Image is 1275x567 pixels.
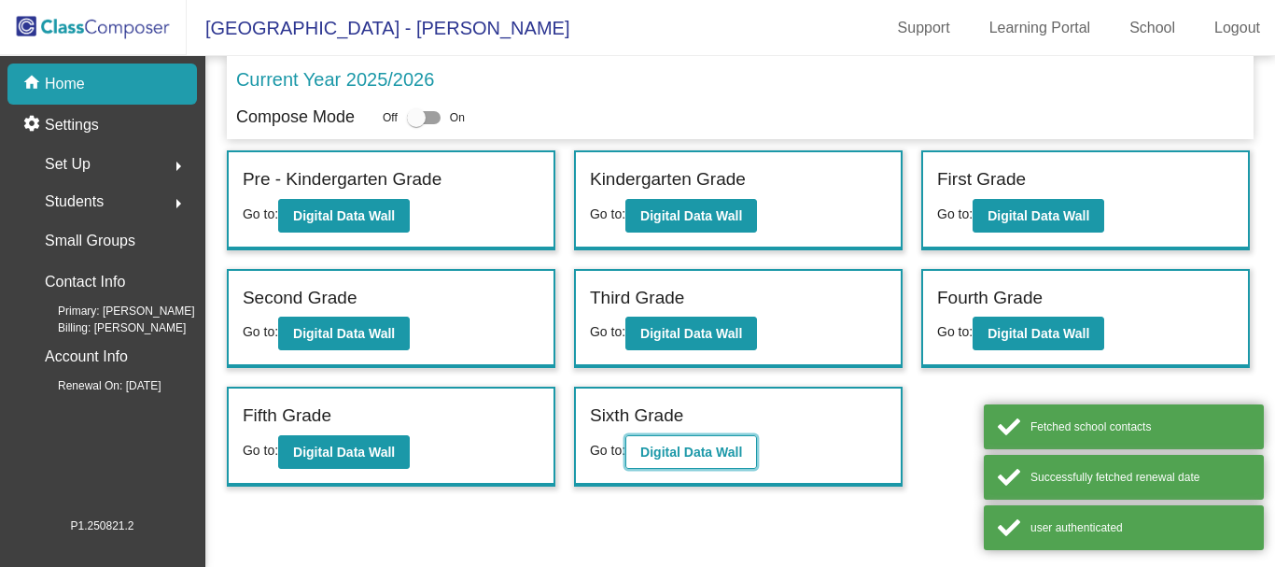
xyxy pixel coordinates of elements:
label: Fifth Grade [243,403,331,430]
span: Go to: [243,443,278,458]
b: Digital Data Wall [293,445,395,460]
span: Go to: [243,324,278,339]
button: Digital Data Wall [278,317,410,350]
p: Current Year 2025/2026 [236,65,434,93]
span: Go to: [937,324,973,339]
a: School [1114,13,1190,43]
b: Digital Data Wall [988,208,1089,223]
span: Off [383,109,398,126]
p: Compose Mode [236,105,355,130]
a: Logout [1199,13,1275,43]
p: Settings [45,114,99,136]
p: Account Info [45,344,128,370]
span: [GEOGRAPHIC_DATA] - [PERSON_NAME] [187,13,569,43]
div: Fetched school contacts [1030,418,1250,435]
span: Set Up [45,151,91,177]
a: Learning Portal [974,13,1106,43]
label: Second Grade [243,285,357,312]
span: Go to: [590,206,625,221]
button: Digital Data Wall [278,435,410,469]
mat-icon: arrow_right [167,155,189,177]
b: Digital Data Wall [640,326,742,341]
button: Digital Data Wall [625,317,757,350]
p: Home [45,73,85,95]
span: Billing: [PERSON_NAME] [28,319,186,336]
mat-icon: arrow_right [167,192,189,215]
span: On [450,109,465,126]
span: Go to: [937,206,973,221]
mat-icon: settings [22,114,45,136]
span: Students [45,189,104,215]
label: Kindergarten Grade [590,166,746,193]
div: user authenticated [1030,519,1250,536]
span: Go to: [243,206,278,221]
label: Pre - Kindergarten Grade [243,166,441,193]
button: Digital Data Wall [625,435,757,469]
mat-icon: home [22,73,45,95]
label: First Grade [937,166,1026,193]
b: Digital Data Wall [293,326,395,341]
p: Small Groups [45,228,135,254]
button: Digital Data Wall [278,199,410,233]
p: Contact Info [45,269,125,295]
label: Fourth Grade [937,285,1043,312]
b: Digital Data Wall [293,208,395,223]
button: Digital Data Wall [973,317,1104,350]
button: Digital Data Wall [625,199,757,233]
b: Digital Data Wall [988,326,1089,341]
b: Digital Data Wall [640,208,742,223]
label: Third Grade [590,285,684,312]
div: Successfully fetched renewal date [1030,469,1250,486]
span: Renewal On: [DATE] [28,377,161,394]
button: Digital Data Wall [973,199,1104,233]
label: Sixth Grade [590,403,683,430]
span: Go to: [590,324,625,339]
b: Digital Data Wall [640,445,742,460]
span: Primary: [PERSON_NAME] [28,303,195,319]
span: Go to: [590,443,625,458]
a: Support [883,13,965,43]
